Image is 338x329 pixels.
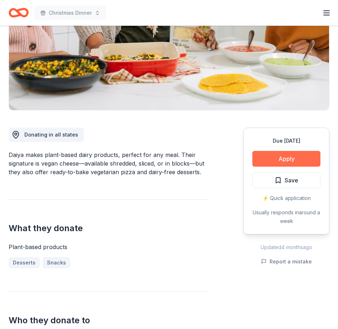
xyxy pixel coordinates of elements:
div: Plant-based products [9,243,209,251]
button: Report a mistake [261,257,312,266]
a: Snacks [43,257,70,268]
a: Home [9,4,29,21]
a: Desserts [9,257,40,268]
div: Daiya makes plant-based dairy products, perfect for any meal. Their signature is vegan cheese—ava... [9,151,209,176]
div: ⚡️ Quick application [252,194,320,202]
button: Save [252,172,320,188]
h2: What they donate [9,223,209,234]
button: Apply [252,151,320,167]
span: Donating in all states [24,132,78,138]
span: Christmas Dinner [49,9,92,17]
div: Due [DATE] [252,137,320,145]
span: Save [285,176,298,185]
div: Updated 4 months ago [243,243,329,252]
div: Usually responds in around a week [252,208,320,225]
h2: Who they donate to [9,315,209,326]
button: Christmas Dinner [34,6,106,20]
